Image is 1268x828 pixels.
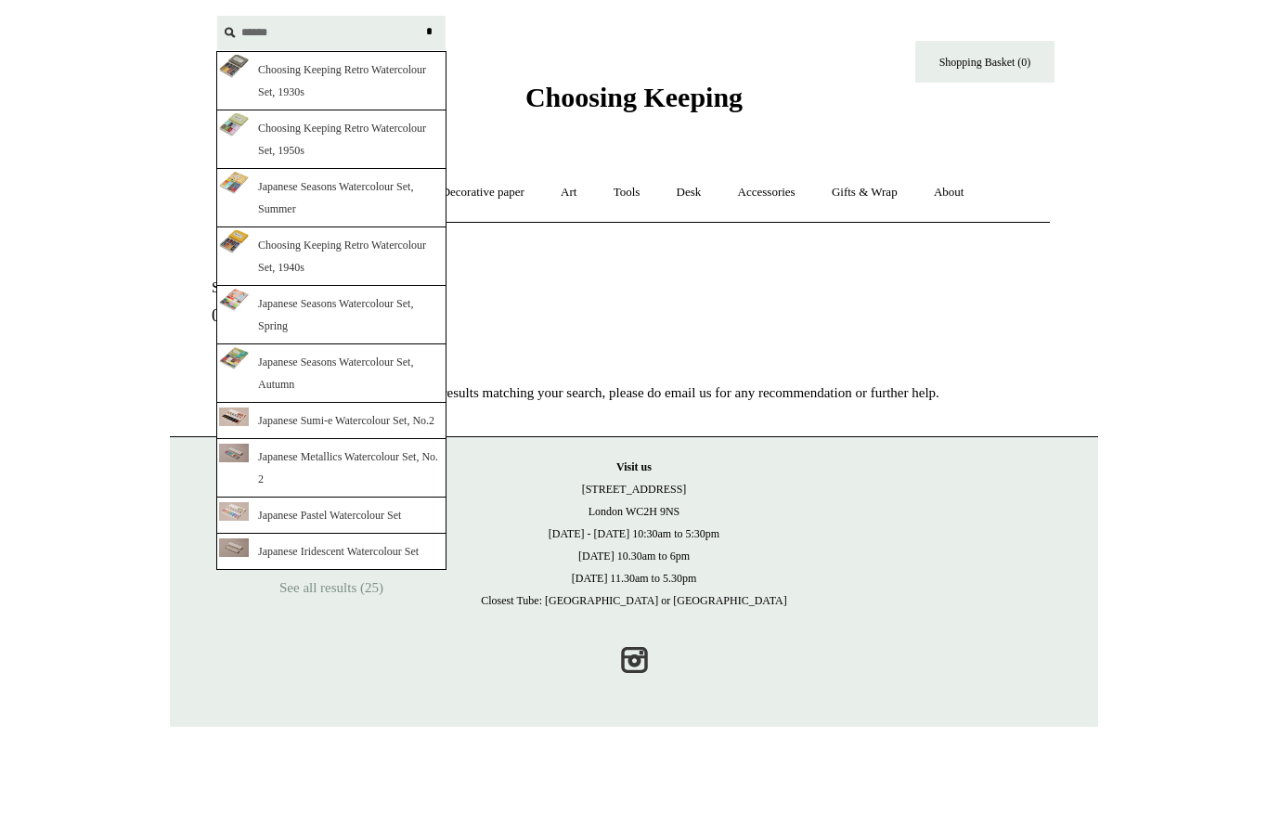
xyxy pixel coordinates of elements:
img: 789bWMGxSpdScl3pT5zJTR4pH5qxcfsUaDuBOMhfCow_thumb.png [219,289,249,312]
span: Choosing Keeping [525,82,743,112]
a: Choosing Keeping Retro Watercolour Set, 1930s [216,51,446,110]
img: 0HDD2wgbf3O54Gzyz8o_eX0fyIT8NwSBEt0QayEabgQ_thumb.png [219,112,249,136]
a: Japanese Pastel Watercolour Set [216,498,446,534]
a: Desk [660,168,718,217]
a: Instagram [614,640,654,680]
a: Decorative paper [425,168,541,217]
p: [STREET_ADDRESS] London WC2H 9NS [DATE] - [DATE] 10:30am to 5:30pm [DATE] 10.30am to 6pm [DATE] 1... [188,456,1080,612]
img: CopyrightChoosingKeeping202207BS17165RT_thumb.jpg [219,502,249,521]
p: Unfortunately there are no results matching your search, please do email us for any recommendatio... [170,382,1061,404]
a: Accessories [721,168,812,217]
a: Shopping Basket (0) [915,41,1055,83]
img: Copyright_Choosing_Keeping_20170912_WB_12221_thumb.jpg [219,538,249,557]
h1: Search results for: [212,278,655,296]
a: Art [544,168,593,217]
img: uS3JItWqX6zBR2GSdqX0uRl-1TT1gyuQFahI9spcPwA_thumb.png [219,347,249,369]
a: Choosing Keeping Retro Watercolour Set, 1940s [216,227,446,286]
img: FAOjZSPy-RPPPOwmxOJUekOQivMalcvRtVGIzq3VC4_thumb.png [219,172,249,194]
a: Japanese Sumi-e Watercolour Set, No.2 [216,403,446,439]
strong: Visit us [616,460,652,473]
h5: 0 results [212,305,655,327]
img: d1Bc14egE4jFFTvqZMMMquCiPnwejIsVzmjqy24Eto_thumb.png [219,54,249,78]
a: See all results (25) [216,570,446,605]
a: Gifts & Wrap [815,168,914,217]
img: CuwkMdtQaMc2QC_iPUJxtSwyE23IGbBFLvaAhmoMYsw_thumb.png [219,229,249,253]
img: CopyrightChoosingKeeping202207BS17164RT_thumb.jpg [219,408,249,426]
a: About [917,168,981,217]
a: Japanese Seasons Watercolour Set, Summer [216,169,446,227]
a: Tools [597,168,657,217]
img: Copyright_Choosing_Keeping_20170912_WB_12223_thumb.jpg [219,444,249,462]
a: Japanese Seasons Watercolour Set, Spring [216,286,446,344]
a: Japanese Seasons Watercolour Set, Autumn [216,344,446,403]
a: Choosing Keeping Retro Watercolour Set, 1950s [216,110,446,169]
a: Japanese Metallics Watercolour Set, No. 2 [216,439,446,498]
a: Choosing Keeping [525,97,743,110]
a: Japanese Iridescent Watercolour Set [216,534,446,570]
